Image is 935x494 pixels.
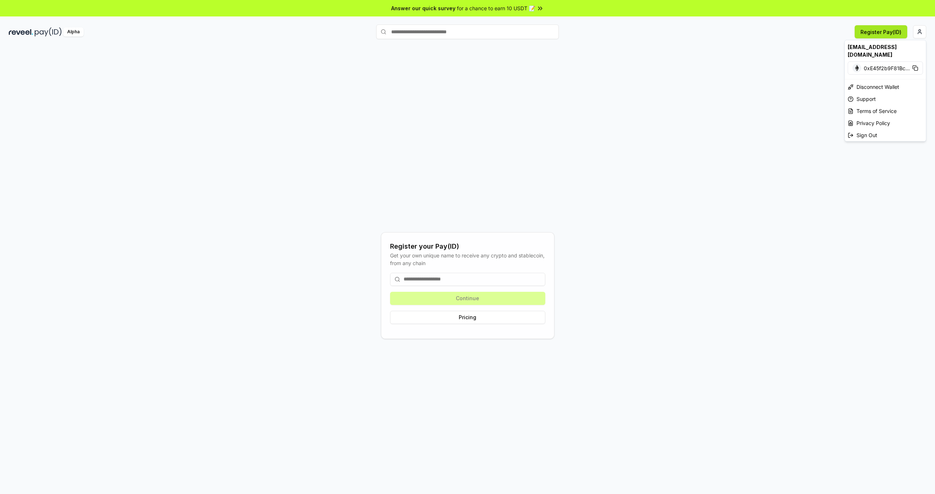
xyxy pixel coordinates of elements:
[845,93,926,105] a: Support
[845,81,926,93] div: Disconnect Wallet
[845,105,926,117] a: Terms of Service
[864,64,910,72] span: 0xE45f2b9F81Bc ...
[845,129,926,141] div: Sign Out
[845,40,926,61] div: [EMAIL_ADDRESS][DOMAIN_NAME]
[852,64,861,72] img: Ethereum
[845,117,926,129] a: Privacy Policy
